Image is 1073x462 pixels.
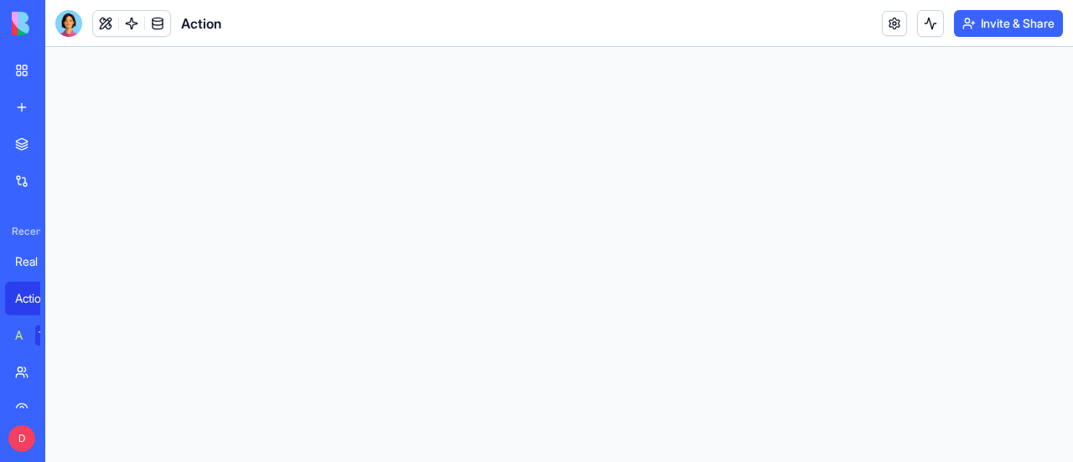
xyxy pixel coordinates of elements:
[15,327,23,344] div: AI Logo Generator
[35,325,62,345] div: TRY
[5,245,72,278] a: Real Estate AI Assistant
[5,282,72,315] a: Action
[12,12,116,35] img: logo
[954,10,1063,37] button: Invite & Share
[181,13,221,34] span: Action
[15,290,62,307] div: Action
[5,225,40,238] span: Recent
[15,253,62,270] div: Real Estate AI Assistant
[8,425,35,452] span: D
[5,319,72,352] a: AI Logo GeneratorTRY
